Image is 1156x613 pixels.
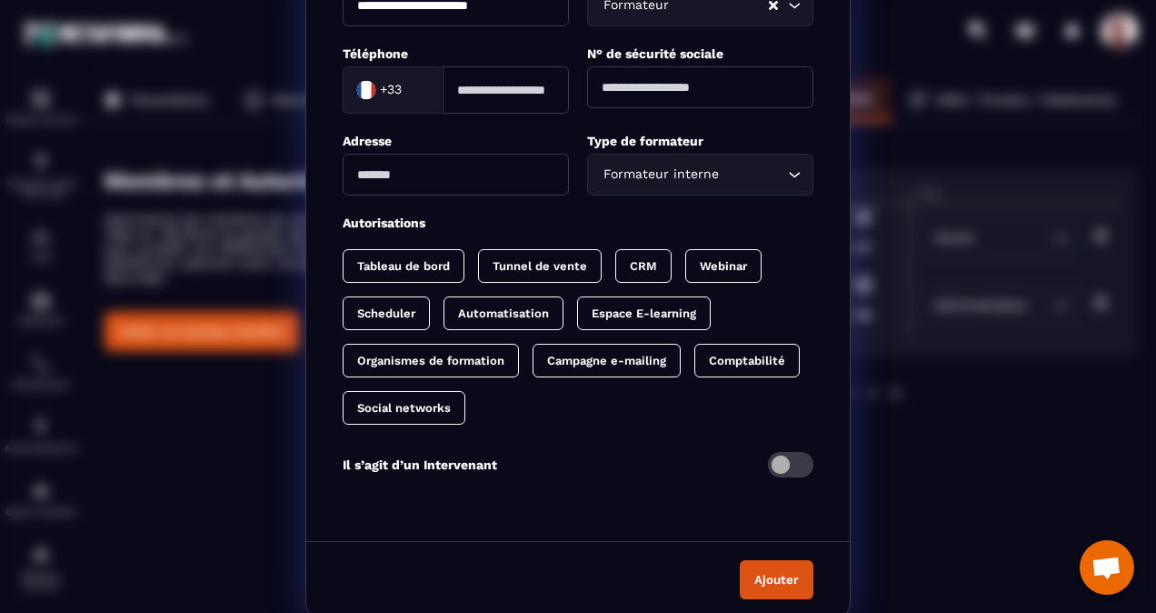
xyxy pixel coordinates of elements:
p: Espace E-learning [592,306,696,320]
button: Ajouter [740,560,813,599]
input: Search for option [722,165,783,185]
label: Téléphone [343,46,408,61]
div: Search for option [587,154,813,196]
p: Automatisation [458,306,549,320]
p: Tableau de bord [357,259,450,273]
label: Autorisations [343,216,425,230]
label: Type de formateur [587,134,703,148]
a: Ouvrir le chat [1080,540,1134,595]
div: Search for option [343,66,443,114]
p: CRM [630,259,657,273]
input: Search for option [405,76,424,104]
span: Formateur interne [599,165,722,185]
img: Country Flag [348,72,384,108]
p: Tunnel de vente [493,259,587,273]
p: Scheduler [357,306,415,320]
p: Webinar [700,259,747,273]
p: Organismes de formation [357,354,504,367]
span: +33 [380,81,402,99]
p: Il s’agit d’un Intervenant [343,457,497,472]
p: Campagne e-mailing [547,354,666,367]
label: N° de sécurité sociale [587,46,723,61]
p: Social networks [357,401,451,415]
p: Comptabilité [709,354,785,367]
label: Adresse [343,134,392,148]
